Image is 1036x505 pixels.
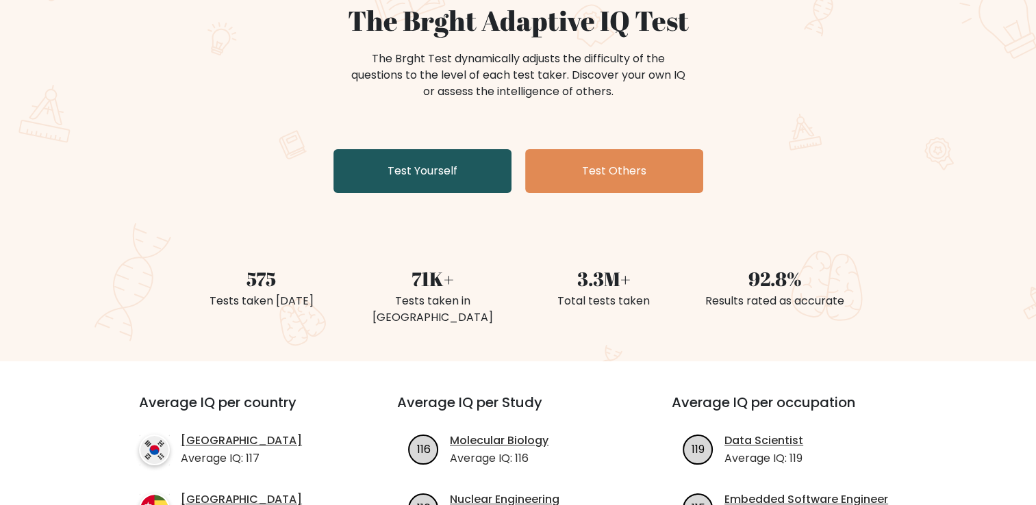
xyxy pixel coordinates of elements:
img: country [139,435,170,465]
h3: Average IQ per Study [397,394,639,427]
p: Average IQ: 117 [181,450,302,467]
p: Average IQ: 119 [724,450,803,467]
a: Data Scientist [724,432,803,449]
div: 92.8% [698,264,852,293]
div: Tests taken [DATE] [184,293,339,309]
div: The Brght Test dynamically adjusts the difficulty of the questions to the level of each test take... [347,51,690,100]
text: 116 [417,441,431,456]
h3: Average IQ per occupation [672,394,913,427]
h3: Average IQ per country [139,394,348,427]
div: Results rated as accurate [698,293,852,309]
a: Test Yourself [333,149,511,193]
h1: The Brght Adaptive IQ Test [184,4,852,37]
div: 3.3M+ [527,264,681,293]
div: Tests taken in [GEOGRAPHIC_DATA] [355,293,510,326]
a: Test Others [525,149,703,193]
div: 71K+ [355,264,510,293]
text: 119 [692,441,705,456]
div: 575 [184,264,339,293]
div: Total tests taken [527,293,681,309]
a: Molecular Biology [450,432,548,449]
a: [GEOGRAPHIC_DATA] [181,432,302,449]
p: Average IQ: 116 [450,450,548,467]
